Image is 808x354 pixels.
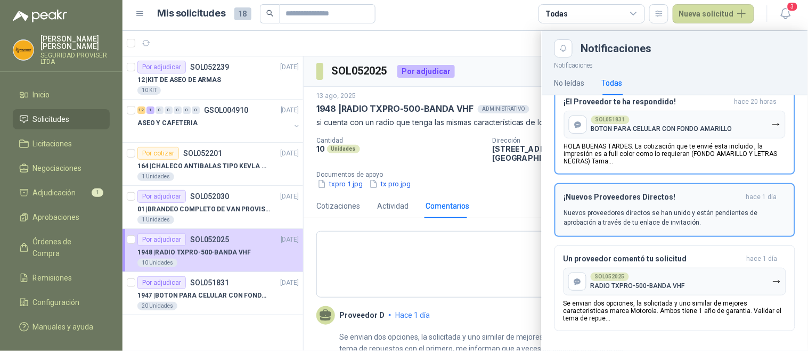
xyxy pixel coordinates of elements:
[13,268,110,288] a: Remisiones
[554,245,795,331] button: Un proveedor comentó tu solicitudhace 1 día SOL052025RADIO TXPRO-500-BANDA VHFSe envian dos opcio...
[564,111,786,138] button: SOL051831BOTON PARA CELULAR CON FONDO AMARILLO
[13,40,34,60] img: Company Logo
[734,97,777,106] span: hace 20 horas
[602,77,623,89] div: Todas
[591,116,630,124] div: SOL051831
[564,97,730,106] h3: ¡El Proveedor te ha respondido!
[33,297,80,308] span: Configuración
[13,134,110,154] a: Licitaciones
[13,292,110,312] a: Configuración
[33,211,80,223] span: Aprobaciones
[564,300,786,322] p: Se envian dos opciones, la solicitada y uno similar de mejores caracteristicas marca Motorola. Am...
[591,282,685,290] p: RADIO TXPRO-500-BANDA VHF
[554,39,573,57] button: Close
[266,10,274,17] span: search
[542,57,808,71] p: Notificaciones
[591,125,732,133] p: BOTON PARA CELULAR CON FONDO AMARILLO
[564,268,786,295] button: SOL052025RADIO TXPRO-500-BANDA VHF
[92,188,103,197] span: 1
[158,6,226,21] h1: Mis solicitudes
[776,4,795,23] button: 3
[747,254,778,264] span: hace 1 día
[545,8,568,20] div: Todas
[33,162,82,174] span: Negociaciones
[33,138,72,150] span: Licitaciones
[581,43,795,54] div: Notificaciones
[33,113,70,125] span: Solicitudes
[33,187,76,199] span: Adjudicación
[40,52,110,65] p: SEGURIDAD PROVISER LTDA
[33,236,100,259] span: Órdenes de Compra
[13,207,110,227] a: Aprobaciones
[33,89,50,101] span: Inicio
[554,77,585,89] div: No leídas
[13,109,110,129] a: Solicitudes
[564,254,742,264] h3: Un proveedor comentó tu solicitud
[234,7,251,20] span: 18
[554,88,795,175] button: ¡El Proveedor te ha respondido!hace 20 horas SOL051831BOTON PARA CELULAR CON FONDO AMARILLOHOLA B...
[13,158,110,178] a: Negociaciones
[33,272,72,284] span: Remisiones
[13,85,110,105] a: Inicio
[787,2,798,12] span: 3
[13,183,110,203] a: Adjudicación1
[13,317,110,337] a: Manuales y ayuda
[746,193,777,202] span: hace 1 día
[673,4,754,23] button: Nueva solicitud
[33,321,94,333] span: Manuales y ayuda
[591,273,629,281] div: SOL052025
[13,10,67,22] img: Logo peakr
[564,193,742,202] h3: ¡Nuevos Proveedores Directos!
[554,183,795,237] button: ¡Nuevos Proveedores Directos!hace 1 día Nuevos proveedores directos se han unido y están pendient...
[564,143,786,165] p: HOLA BUENAS TARDES. La cotización que te envié esta incluido , la impresión es a full color como ...
[564,208,786,227] p: Nuevos proveedores directos se han unido y están pendientes de aprobación a través de tu enlace d...
[13,232,110,264] a: Órdenes de Compra
[40,35,110,50] p: [PERSON_NAME] [PERSON_NAME]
